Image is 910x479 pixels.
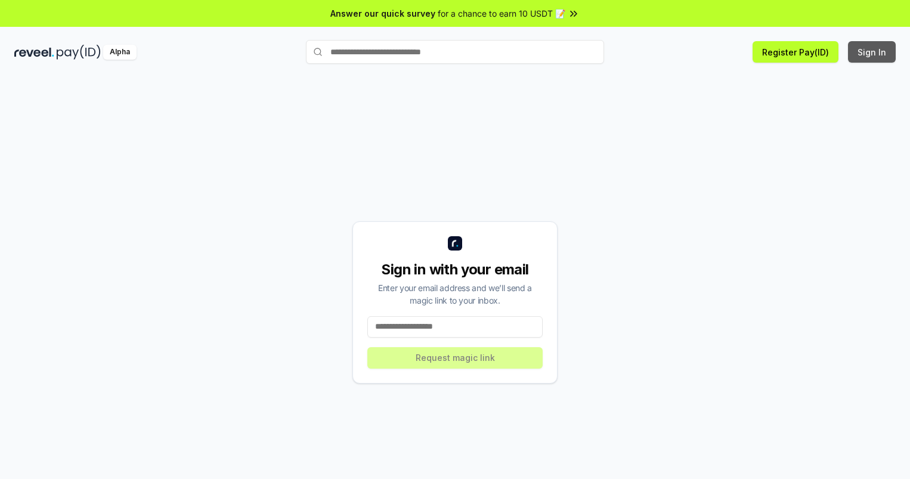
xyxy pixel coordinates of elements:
[367,260,543,279] div: Sign in with your email
[438,7,565,20] span: for a chance to earn 10 USDT 📝
[57,45,101,60] img: pay_id
[330,7,435,20] span: Answer our quick survey
[848,41,896,63] button: Sign In
[753,41,838,63] button: Register Pay(ID)
[14,45,54,60] img: reveel_dark
[448,236,462,251] img: logo_small
[103,45,137,60] div: Alpha
[367,282,543,307] div: Enter your email address and we’ll send a magic link to your inbox.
